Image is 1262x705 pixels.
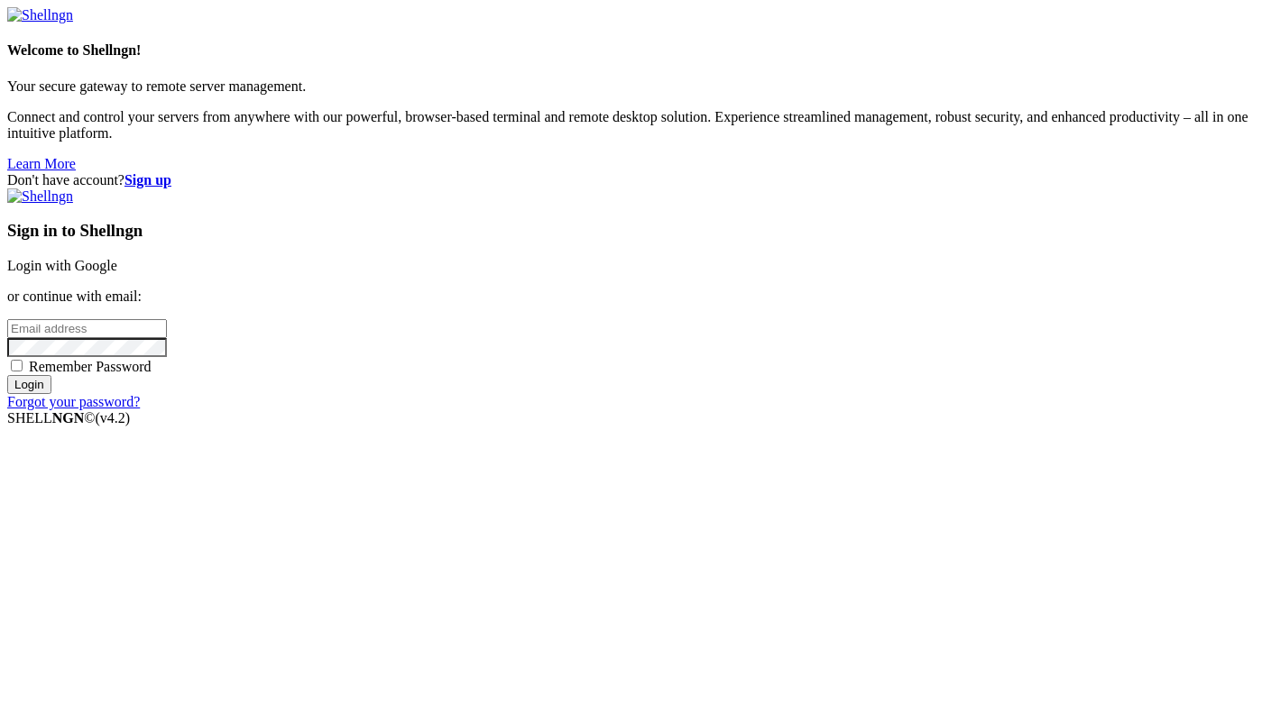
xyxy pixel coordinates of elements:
[7,156,76,171] a: Learn More
[7,258,117,273] a: Login with Google
[7,109,1255,142] p: Connect and control your servers from anywhere with our powerful, browser-based terminal and remo...
[11,360,23,371] input: Remember Password
[124,172,171,188] a: Sign up
[7,7,73,23] img: Shellngn
[29,359,152,374] span: Remember Password
[7,319,167,338] input: Email address
[7,288,1255,305] p: or continue with email:
[7,221,1255,241] h3: Sign in to Shellngn
[52,410,85,426] b: NGN
[7,78,1255,95] p: Your secure gateway to remote server management.
[7,42,1255,59] h4: Welcome to Shellngn!
[7,375,51,394] input: Login
[96,410,131,426] span: 4.2.0
[7,172,1255,188] div: Don't have account?
[7,410,130,426] span: SHELL ©
[7,394,140,409] a: Forgot your password?
[7,188,73,205] img: Shellngn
